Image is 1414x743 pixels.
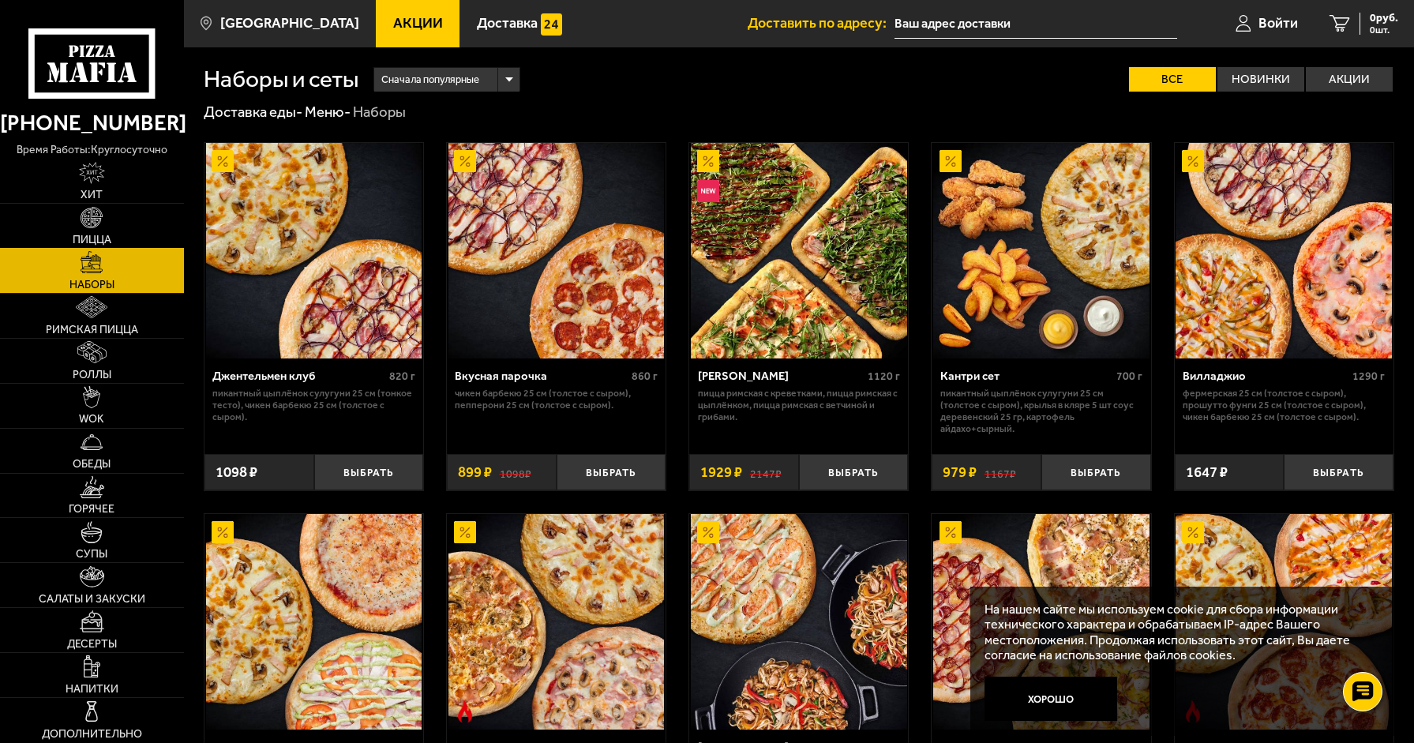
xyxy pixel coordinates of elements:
[691,514,906,730] img: Вилла Капри
[932,143,1150,358] a: АкционныйКантри сет
[1186,465,1228,480] span: 1647 ₽
[206,514,422,730] img: 3 пиццы
[933,514,1149,730] img: ДаВинчи сет
[212,388,415,423] p: Пикантный цыплёнок сулугуни 25 см (тонкое тесто), Чикен Барбекю 25 см (толстое с сыром).
[212,521,234,543] img: Акционный
[454,150,476,172] img: Акционный
[393,17,443,31] span: Акции
[932,514,1150,730] a: АкционныйДаВинчи сет
[940,150,962,172] img: Акционный
[697,521,719,543] img: Акционный
[455,388,658,411] p: Чикен Барбекю 25 см (толстое с сыром), Пепперони 25 см (толстое с сыром).
[216,465,257,480] span: 1098 ₽
[557,454,666,490] button: Выбрать
[73,235,111,246] span: Пицца
[66,684,118,695] span: Напитки
[455,370,628,384] div: Вкусная парочка
[204,143,423,358] a: АкционныйДжентельмен клуб
[1217,67,1304,92] label: Новинки
[943,465,977,480] span: 979 ₽
[42,729,142,740] span: Дополнительно
[454,700,476,722] img: Острое блюдо
[381,66,479,93] span: Сначала популярные
[314,454,424,490] button: Выбрать
[46,325,138,336] span: Римская пицца
[1041,454,1151,490] button: Выбрать
[1352,370,1385,383] span: 1290 г
[1129,67,1216,92] label: Все
[1176,514,1391,730] img: Беатриче
[799,454,909,490] button: Выбрать
[447,514,666,730] a: АкционныйОстрое блюдоТрио из Рио
[500,465,531,480] s: 1098 ₽
[868,370,900,383] span: 1120 г
[933,143,1149,358] img: Кантри сет
[1176,143,1391,358] img: Вилладжио
[689,514,908,730] a: АкционныйВилла Капри
[204,514,423,730] a: Акционный3 пиццы
[39,594,145,605] span: Салаты и закуски
[206,143,422,358] img: Джентельмен клуб
[212,150,234,172] img: Акционный
[305,103,351,121] a: Меню-
[448,514,664,730] img: Трио из Рио
[698,388,901,423] p: Пицца Римская с креветками, Пицца Римская с цыплёнком, Пицца Римская с ветчиной и грибами.
[1183,388,1386,423] p: Фермерская 25 см (толстое с сыром), Прошутто Фунги 25 см (толстое с сыром), Чикен Барбекю 25 см (...
[1175,514,1393,730] a: АкционныйОстрое блюдоБеатриче
[76,549,107,560] span: Супы
[212,370,385,384] div: Джентельмен клуб
[541,13,563,36] img: 15daf4d41897b9f0e9f617042186c801.svg
[1258,17,1298,31] span: Войти
[1370,13,1398,24] span: 0 руб.
[1370,25,1398,35] span: 0 шт.
[1284,454,1393,490] button: Выбрать
[477,17,538,31] span: Доставка
[748,17,895,31] span: Доставить по адресу:
[985,602,1370,662] p: На нашем сайте мы используем cookie для сбора информации технического характера и обрабатываем IP...
[458,465,492,480] span: 899 ₽
[689,143,908,358] a: АкционныйНовинкаМама Миа
[697,180,719,202] img: Новинка
[750,465,782,480] s: 2147 ₽
[985,677,1117,721] button: Хорошо
[73,370,111,381] span: Роллы
[940,388,1143,435] p: Пикантный цыплёнок сулугуни 25 см (толстое с сыром), крылья в кляре 5 шт соус деревенский 25 гр, ...
[1116,370,1142,383] span: 700 г
[697,150,719,172] img: Акционный
[69,504,114,515] span: Горячее
[204,103,302,121] a: Доставка еды-
[940,370,1113,384] div: Кантри сет
[448,143,664,358] img: Вкусная парочка
[1306,67,1393,92] label: Акции
[895,9,1177,39] input: Ваш адрес доставки
[1183,370,1349,384] div: Вилладжио
[698,370,865,384] div: [PERSON_NAME]
[79,414,104,425] span: WOK
[353,103,406,122] div: Наборы
[81,190,103,201] span: Хит
[985,465,1016,480] s: 1167 ₽
[389,370,415,383] span: 820 г
[204,68,358,92] h1: Наборы и сеты
[940,521,962,543] img: Акционный
[73,459,111,470] span: Обеды
[220,17,359,31] span: [GEOGRAPHIC_DATA]
[1182,521,1204,543] img: Акционный
[1182,150,1204,172] img: Акционный
[700,465,742,480] span: 1929 ₽
[69,280,114,291] span: Наборы
[632,370,658,383] span: 860 г
[447,143,666,358] a: АкционныйВкусная парочка
[1175,143,1393,358] a: АкционныйВилладжио
[67,639,117,650] span: Десерты
[691,143,906,358] img: Мама Миа
[454,521,476,543] img: Акционный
